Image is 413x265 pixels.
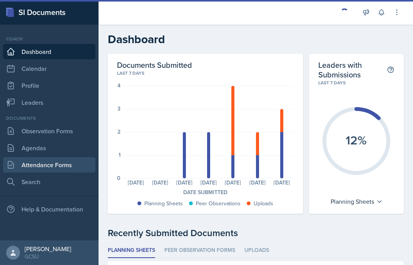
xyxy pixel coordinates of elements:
[117,129,120,134] div: 2
[318,79,395,86] div: Last 7 days
[254,200,273,208] div: Uploads
[117,70,294,77] div: Last 7 days
[346,131,367,149] text: 12%
[3,61,95,76] a: Calendar
[244,243,269,258] li: Uploads
[3,201,95,217] div: Help & Documentation
[327,195,386,208] div: Planning Sheets
[3,44,95,59] a: Dashboard
[108,226,404,240] div: Recently Submitted Documents
[3,78,95,93] a: Profile
[148,180,172,185] div: [DATE]
[3,35,95,42] div: Coach
[119,152,120,158] div: 1
[164,243,235,258] li: Peer Observation Forms
[197,180,221,185] div: [DATE]
[3,157,95,173] a: Attendance Forms
[269,180,294,185] div: [DATE]
[172,180,196,185] div: [DATE]
[318,60,387,79] h2: Leaders with Submissions
[245,180,269,185] div: [DATE]
[3,174,95,190] a: Search
[117,106,120,111] div: 3
[144,200,183,208] div: Planning Sheets
[117,83,120,88] div: 4
[221,180,245,185] div: [DATE]
[3,115,95,122] div: Documents
[124,180,148,185] div: [DATE]
[108,243,155,258] li: Planning Sheets
[196,200,241,208] div: Peer Observations
[3,140,95,156] a: Agendas
[3,123,95,139] a: Observation Forms
[25,245,71,253] div: [PERSON_NAME]
[3,95,95,110] a: Leaders
[25,253,71,260] div: GCSU
[117,188,294,196] div: Date Submitted
[108,32,404,46] h2: Dashboard
[117,175,120,181] div: 0
[117,60,294,70] h2: Documents Submitted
